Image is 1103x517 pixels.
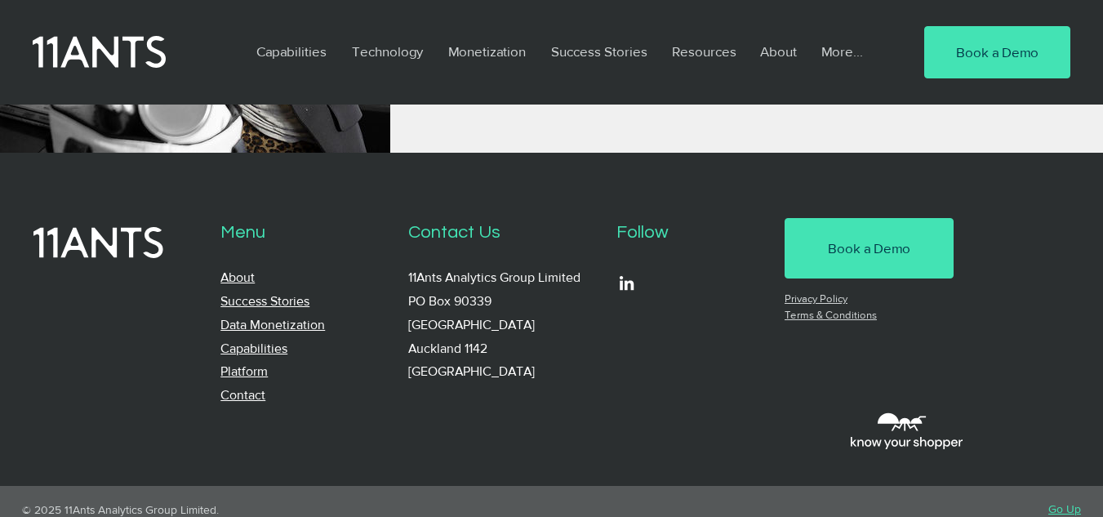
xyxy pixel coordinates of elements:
[664,33,745,70] p: Resources
[785,292,847,305] a: Privacy Policy
[612,323,964,486] iframe: Embedded Content
[220,270,255,284] a: About
[220,341,287,355] a: Capabilities
[748,33,809,70] a: About
[785,218,954,279] a: Book a Demo
[408,266,600,383] p: 11Ants Analytics Group Limited PO Box 90339 [GEOGRAPHIC_DATA] Auckland 1142 [GEOGRAPHIC_DATA]
[248,33,335,70] p: Capabilities
[956,42,1039,62] span: Book a Demo
[340,33,436,70] a: Technology
[22,503,528,516] p: © 2025 11Ants Analytics Group Limited.
[828,238,910,258] span: Book a Demo
[813,33,871,70] p: More...
[616,273,637,293] ul: Social Bar
[752,33,805,70] p: About
[616,218,767,247] p: Follow
[344,33,431,70] p: Technology
[220,318,325,332] a: Data Monetization
[660,33,748,70] a: Resources
[616,273,637,293] img: LinkedIn
[785,309,877,321] a: Terms & Conditions
[543,33,656,70] p: Success Stories
[436,33,539,70] a: Monetization
[220,294,309,308] a: Success Stories
[220,388,265,402] a: Contact
[440,33,534,70] p: Monetization
[244,33,340,70] a: Capabilities
[408,218,600,247] p: Contact Us
[1048,502,1081,515] a: Go Up
[924,26,1070,78] a: Book a Demo
[220,364,268,378] a: Platform
[244,33,874,70] nav: Site
[220,218,392,247] p: Menu
[539,33,660,70] a: Success Stories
